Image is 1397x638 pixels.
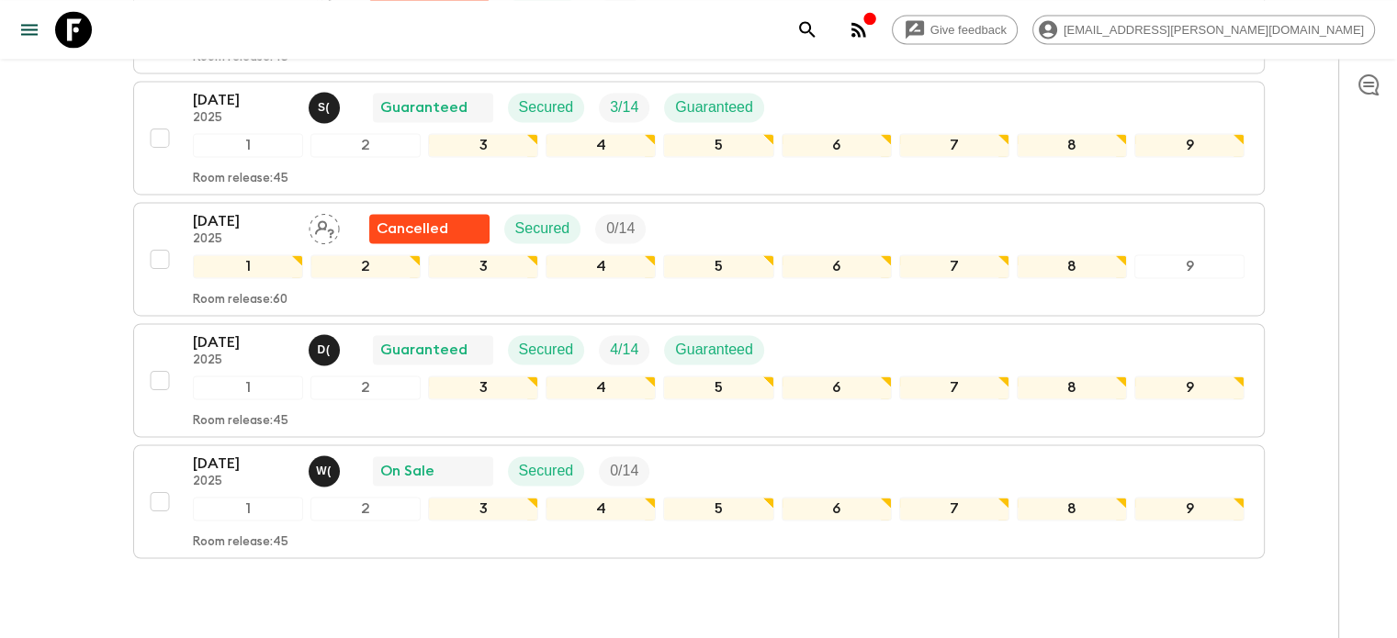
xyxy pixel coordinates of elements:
p: Secured [519,96,574,118]
div: 5 [663,375,773,399]
div: Trip Fill [599,335,649,364]
div: 5 [663,254,773,278]
p: Room release: 45 [193,172,288,186]
div: Secured [508,93,585,122]
div: 1 [193,133,303,157]
p: Guaranteed [675,96,753,118]
p: Room release: 45 [193,414,288,429]
div: 8 [1017,497,1127,520]
div: 6 [782,497,892,520]
span: [EMAIL_ADDRESS][PERSON_NAME][DOMAIN_NAME] [1053,23,1374,37]
span: Shandy (Putu) Sandhi Astra Juniawan [309,97,344,112]
p: Guaranteed [380,96,468,118]
div: 4 [546,497,656,520]
p: Guaranteed [380,339,468,361]
div: 7 [899,254,1009,278]
div: 2 [310,375,421,399]
div: 6 [782,254,892,278]
button: D( [309,334,344,365]
div: 3 [428,375,538,399]
button: search adventures [789,11,826,48]
div: 9 [1134,375,1245,399]
div: 4 [546,375,656,399]
span: Wawan (Made) Murawan [309,461,344,476]
div: 2 [310,133,421,157]
button: [DATE]2025Assign pack leaderFlash Pack cancellationSecuredTrip Fill123456789Room release:60 [133,202,1265,316]
div: 1 [193,375,303,399]
p: 2025 [193,111,294,126]
p: Room release: 45 [193,535,288,550]
p: W ( [316,464,332,478]
div: 8 [1017,254,1127,278]
div: 9 [1134,497,1245,520]
p: 4 / 14 [610,339,638,361]
p: [DATE] [193,453,294,475]
div: [EMAIL_ADDRESS][PERSON_NAME][DOMAIN_NAME] [1032,15,1375,44]
p: 2025 [193,232,294,247]
button: menu [11,11,48,48]
p: Room release: 60 [193,293,287,308]
a: Give feedback [892,15,1018,44]
div: Trip Fill [599,93,649,122]
div: 7 [899,497,1009,520]
p: S ( [318,100,330,115]
div: 8 [1017,375,1127,399]
p: D ( [318,342,331,357]
div: 4 [546,133,656,157]
button: W( [309,455,344,487]
div: 3 [428,133,538,157]
div: 9 [1134,133,1245,157]
div: 5 [663,497,773,520]
div: 5 [663,133,773,157]
p: Cancelled [377,218,448,240]
div: 8 [1017,133,1127,157]
div: 7 [899,133,1009,157]
div: 7 [899,375,1009,399]
div: 3 [428,254,538,278]
p: 0 / 14 [606,218,635,240]
div: Secured [508,456,585,486]
button: [DATE]2025Shandy (Putu) Sandhi Astra JuniawanGuaranteedSecuredTrip FillGuaranteed123456789Room re... [133,81,1265,195]
div: Secured [504,214,581,243]
div: Trip Fill [595,214,646,243]
p: Secured [515,218,570,240]
div: 4 [546,254,656,278]
div: Secured [508,335,585,364]
p: [DATE] [193,89,294,111]
button: [DATE]2025Dika (Kadek) SuardikaGuaranteedSecuredTrip FillGuaranteed123456789Room release:45 [133,323,1265,437]
div: 6 [782,133,892,157]
p: 3 / 14 [610,96,638,118]
div: 9 [1134,254,1245,278]
div: Trip Fill [599,456,649,486]
button: [DATE]2025Wawan (Made) MurawanOn SaleSecuredTrip Fill123456789Room release:45 [133,444,1265,558]
div: 2 [310,497,421,520]
div: 1 [193,497,303,520]
p: 0 / 14 [610,460,638,482]
p: Guaranteed [675,339,753,361]
p: On Sale [380,460,434,482]
p: Secured [519,339,574,361]
div: 1 [193,254,303,278]
span: Dika (Kadek) Suardika [309,340,344,354]
span: Assign pack leader [309,218,340,233]
div: 6 [782,375,892,399]
div: Flash Pack cancellation [369,214,490,243]
p: [DATE] [193,331,294,353]
div: 3 [428,497,538,520]
p: [DATE] [193,210,294,232]
p: 2025 [193,475,294,489]
button: S( [309,92,344,123]
p: 2025 [193,353,294,368]
div: 2 [310,254,421,278]
p: Secured [519,460,574,482]
span: Give feedback [920,23,1017,37]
